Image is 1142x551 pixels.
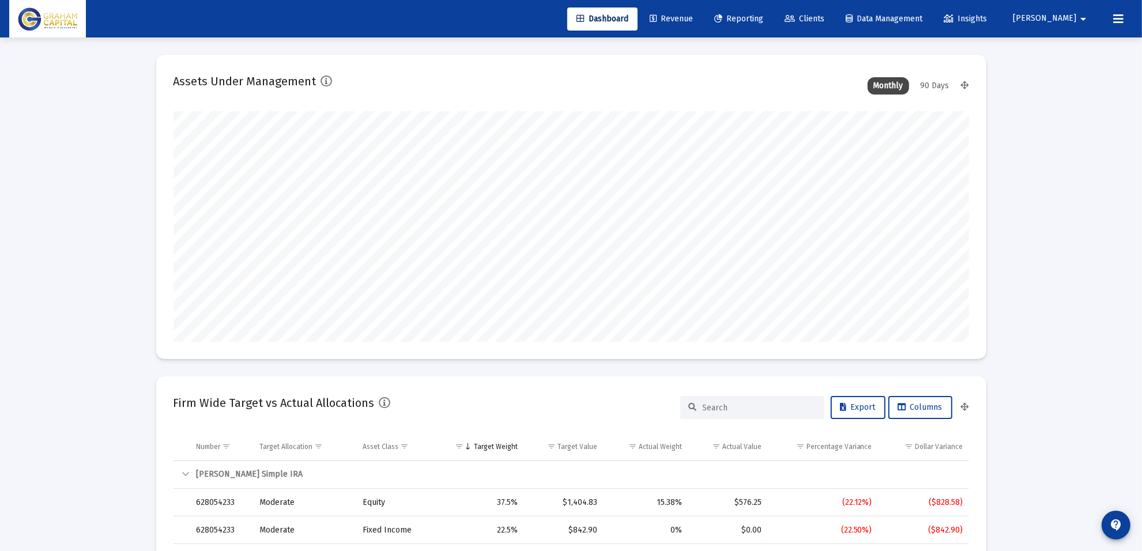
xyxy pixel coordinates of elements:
[884,524,963,536] div: ($842.90)
[444,524,518,536] div: 22.5%
[884,497,963,508] div: ($828.58)
[197,469,963,480] div: [PERSON_NAME] Simple IRA
[806,442,872,451] div: Percentage Variance
[796,442,805,451] span: Show filter options for column 'Percentage Variance'
[357,433,439,461] td: Column Asset Class
[191,516,254,544] td: 628054233
[223,442,231,451] span: Show filter options for column 'Number'
[1076,7,1090,31] mat-icon: arrow_drop_down
[529,497,597,508] div: $1,404.83
[254,433,357,461] td: Column Target Allocation
[523,433,603,461] td: Column Target Value
[1013,14,1076,24] span: [PERSON_NAME]
[915,442,963,451] div: Dollar Variance
[191,433,254,461] td: Column Number
[576,14,628,24] span: Dashboard
[455,442,463,451] span: Show filter options for column 'Target Weight'
[898,402,943,412] span: Columns
[254,489,357,516] td: Moderate
[557,442,597,451] div: Target Value
[567,7,638,31] a: Dashboard
[722,442,762,451] div: Actual Value
[191,489,254,516] td: 628054233
[905,442,914,451] span: Show filter options for column 'Dollar Variance'
[836,7,932,31] a: Data Management
[314,442,323,451] span: Show filter options for column 'Target Allocation'
[639,442,682,451] div: Actual Weight
[773,497,872,508] div: (22.12%)
[547,442,556,451] span: Show filter options for column 'Target Value'
[703,403,816,413] input: Search
[357,489,439,516] td: Equity
[705,7,772,31] a: Reporting
[259,442,312,451] div: Target Allocation
[439,433,523,461] td: Column Target Weight
[197,442,221,451] div: Number
[174,461,191,489] td: Collapse
[773,524,872,536] div: (22.50%)
[603,433,688,461] td: Column Actual Weight
[785,14,824,24] span: Clients
[841,402,876,412] span: Export
[934,7,996,31] a: Insights
[694,497,762,508] div: $576.25
[174,72,316,90] h2: Assets Under Management
[474,442,518,451] div: Target Weight
[609,524,683,536] div: 0%
[944,14,987,24] span: Insights
[888,396,952,419] button: Columns
[1109,518,1123,532] mat-icon: contact_support
[529,524,597,536] div: $842.90
[694,524,762,536] div: $0.00
[712,442,721,451] span: Show filter options for column 'Actual Value'
[444,497,518,508] div: 37.5%
[174,394,375,412] h2: Firm Wide Target vs Actual Allocations
[254,516,357,544] td: Moderate
[846,14,922,24] span: Data Management
[767,433,877,461] td: Column Percentage Variance
[628,442,637,451] span: Show filter options for column 'Actual Weight'
[775,7,834,31] a: Clients
[915,77,955,95] div: 90 Days
[878,433,969,461] td: Column Dollar Variance
[640,7,702,31] a: Revenue
[400,442,409,451] span: Show filter options for column 'Asset Class'
[650,14,693,24] span: Revenue
[609,497,683,508] div: 15.38%
[868,77,909,95] div: Monthly
[357,516,439,544] td: Fixed Income
[363,442,398,451] div: Asset Class
[688,433,767,461] td: Column Actual Value
[999,7,1104,30] button: [PERSON_NAME]
[18,7,77,31] img: Dashboard
[714,14,763,24] span: Reporting
[831,396,885,419] button: Export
